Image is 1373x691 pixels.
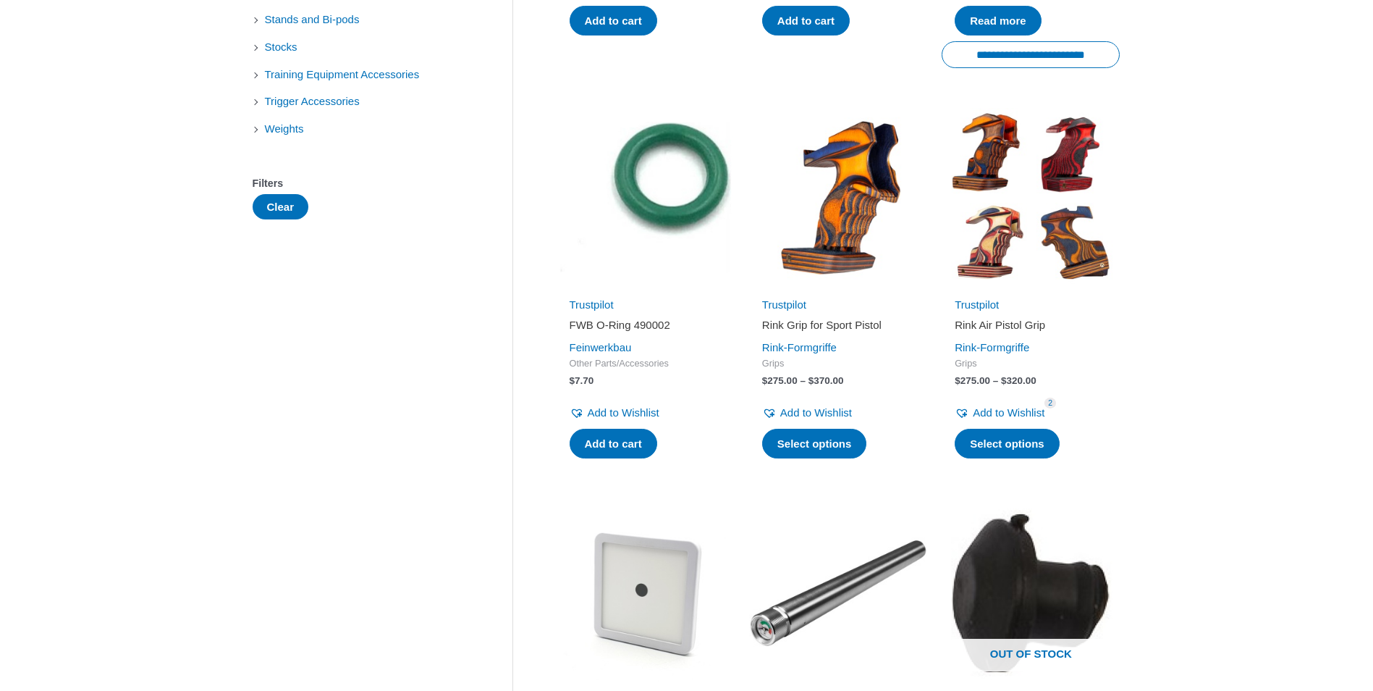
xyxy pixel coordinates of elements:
img: Feinwerkbau Compressed air cylinder [749,504,927,682]
a: Add to cart: “FWB Seal 1750.359.1” [762,6,850,36]
h2: Rink Grip for Sport Pistol [762,318,914,332]
a: Weights [263,122,305,134]
img: Rink Grip for Sport Pistol [749,108,927,286]
a: Rink Air Pistol Grip [955,318,1107,338]
a: Trigger Accessories [263,94,361,106]
a: Rink-Formgriffe [762,341,837,353]
span: Add to Wishlist [973,406,1044,419]
a: Read more about “Rubber knop” [955,6,1042,36]
span: 2 [1044,398,1056,409]
a: Trustpilot [955,298,999,311]
a: Select options for “Rink Grip for Sport Pistol” [762,429,867,459]
span: $ [570,375,575,386]
span: – [993,375,999,386]
span: $ [808,375,814,386]
span: Trigger Accessories [263,89,361,114]
span: Grips [762,358,914,370]
a: Stands and Bi-pods [263,12,361,25]
a: Rink Grip for Sport Pistol [762,318,914,338]
a: Feinwerkbau [570,341,632,353]
a: Add to Wishlist [955,403,1044,423]
h2: FWB O-Ring 490002 [570,318,722,332]
span: Stands and Bi-pods [263,7,361,32]
a: Add to cart: “X-Esse 10 Shot Magazine” [570,6,657,36]
a: Trustpilot [570,298,614,311]
a: Stocks [263,40,299,52]
span: Grips [955,358,1107,370]
span: Add to Wishlist [588,406,659,419]
span: $ [1001,375,1007,386]
span: Other Parts/Accessories [570,358,722,370]
a: Training Equipment Accessories [263,67,421,80]
button: Clear [253,194,309,219]
span: Out of stock [952,639,1109,672]
a: Add to Wishlist [570,403,659,423]
img: FWB Buttplate Damper (#3.5.006.512) [942,504,1120,682]
a: FWB O-Ring 490002 [570,318,722,338]
span: $ [955,375,960,386]
h2: Rink Air Pistol Grip [955,318,1107,332]
span: – [800,375,806,386]
span: Stocks [263,35,299,59]
span: Weights [263,117,305,141]
span: Training Equipment Accessories [263,62,421,87]
a: Rink-Formgriffe [955,341,1029,353]
span: Add to Wishlist [780,406,852,419]
bdi: 275.00 [955,375,990,386]
a: Add to cart: “FWB O-Ring 490002” [570,429,657,459]
bdi: 7.70 [570,375,594,386]
div: Filters [253,173,469,194]
bdi: 370.00 [808,375,844,386]
a: Out of stock [942,504,1120,682]
bdi: 275.00 [762,375,798,386]
a: Trustpilot [762,298,806,311]
img: FWB O-Ring 490002 [557,108,735,286]
a: Add to Wishlist [762,403,852,423]
a: Select options for “Rink Air Pistol Grip” [955,429,1060,459]
span: $ [762,375,768,386]
img: Target LED [557,504,735,682]
bdi: 320.00 [1001,375,1036,386]
img: Rink Air Pistol Grip [942,108,1120,286]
